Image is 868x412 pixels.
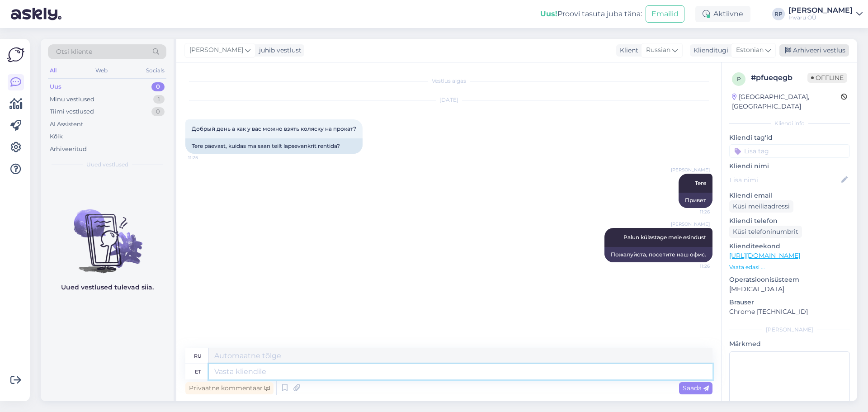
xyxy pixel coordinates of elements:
a: [PERSON_NAME]Invaru OÜ [788,7,863,21]
span: Offline [807,73,847,83]
div: RP [772,8,785,20]
div: Tere päevast, kuidas ma saan teilt lapsevankrit rentida? [185,138,363,154]
div: Klient [616,46,638,55]
div: juhib vestlust [255,46,302,55]
p: Kliendi tag'id [729,133,850,142]
div: Kliendi info [729,119,850,128]
div: # pfueqegb [751,72,807,83]
div: Пожалуйста, посетите наш офис. [604,247,712,262]
p: Kliendi telefon [729,216,850,226]
p: Kliendi email [729,191,850,200]
div: Socials [144,65,166,76]
span: Uued vestlused [86,161,128,169]
div: Tiimi vestlused [50,107,94,116]
div: Minu vestlused [50,95,94,104]
b: Uus! [540,9,557,18]
span: 11:26 [676,208,710,215]
div: [PERSON_NAME] [788,7,853,14]
p: Uued vestlused tulevad siia. [61,283,154,292]
span: [PERSON_NAME] [671,221,710,227]
div: Kõik [50,132,63,141]
p: Chrome [TECHNICAL_ID] [729,307,850,317]
span: Добрый день а как у вас можно взять коляску на прокат? [192,125,356,132]
span: Estonian [736,45,764,55]
div: ru [194,348,202,364]
div: Proovi tasuta juba täna: [540,9,642,19]
span: [PERSON_NAME] [671,166,710,173]
img: Askly Logo [7,46,24,63]
input: Lisa nimi [730,175,840,185]
button: Emailid [646,5,684,23]
span: Tere [695,180,706,186]
span: 11:26 [676,263,710,270]
div: et [195,364,201,379]
div: Uus [50,82,61,91]
div: Privaatne kommentaar [185,382,274,394]
div: [DATE] [185,96,712,104]
span: Otsi kliente [56,47,92,57]
div: AI Assistent [50,120,83,129]
div: Vestlus algas [185,77,712,85]
p: Operatsioonisüsteem [729,275,850,284]
input: Lisa tag [729,144,850,158]
div: 1 [153,95,165,104]
span: Russian [646,45,670,55]
div: 0 [151,107,165,116]
div: Aktiivne [695,6,750,22]
p: Vaata edasi ... [729,263,850,271]
div: Klienditugi [690,46,728,55]
div: Arhiveeri vestlus [779,44,849,57]
span: Palun külastage meie esindust [623,234,706,241]
p: [MEDICAL_DATA] [729,284,850,294]
span: Saada [683,384,709,392]
p: Brauser [729,298,850,307]
p: Klienditeekond [729,242,850,251]
div: Küsi meiliaadressi [729,200,793,213]
p: Märkmed [729,339,850,349]
a: [URL][DOMAIN_NAME] [729,251,800,260]
span: p [737,76,741,82]
div: Arhiveeritud [50,145,87,154]
p: Kliendi nimi [729,161,850,171]
div: 0 [151,82,165,91]
div: Küsi telefoninumbrit [729,226,802,238]
div: All [48,65,58,76]
div: [GEOGRAPHIC_DATA], [GEOGRAPHIC_DATA] [732,92,841,111]
div: Привет [679,193,712,208]
span: [PERSON_NAME] [189,45,243,55]
span: 11:25 [188,154,222,161]
div: Web [94,65,109,76]
div: Invaru OÜ [788,14,853,21]
div: [PERSON_NAME] [729,326,850,334]
img: No chats [41,193,174,275]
